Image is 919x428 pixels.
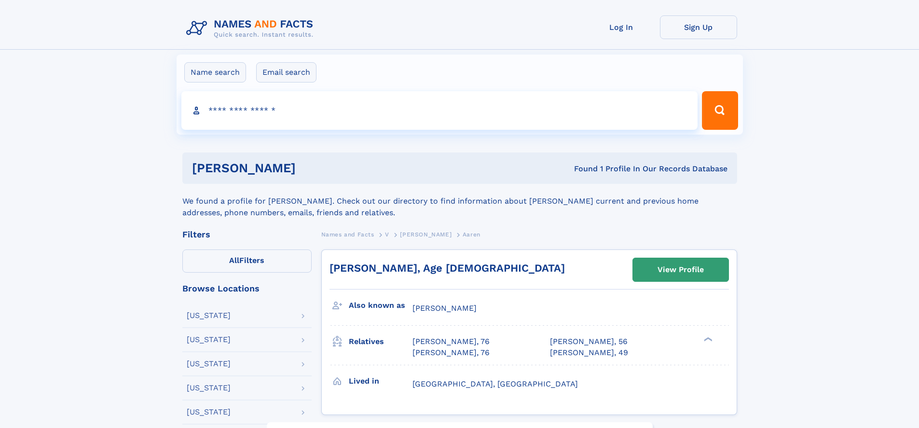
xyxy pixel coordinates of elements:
[184,62,246,83] label: Name search
[412,379,578,388] span: [GEOGRAPHIC_DATA], [GEOGRAPHIC_DATA]
[192,162,435,174] h1: [PERSON_NAME]
[435,164,727,174] div: Found 1 Profile In Our Records Database
[182,230,312,239] div: Filters
[550,336,628,347] a: [PERSON_NAME], 56
[187,384,231,392] div: [US_STATE]
[182,284,312,293] div: Browse Locations
[412,347,490,358] a: [PERSON_NAME], 76
[187,360,231,368] div: [US_STATE]
[256,62,316,83] label: Email search
[385,231,389,238] span: V
[229,256,239,265] span: All
[463,231,480,238] span: Aaren
[181,91,698,130] input: search input
[550,347,628,358] a: [PERSON_NAME], 49
[658,259,704,281] div: View Profile
[412,304,477,313] span: [PERSON_NAME]
[412,336,490,347] a: [PERSON_NAME], 76
[400,228,452,240] a: [PERSON_NAME]
[349,333,412,350] h3: Relatives
[349,373,412,389] h3: Lived in
[660,15,737,39] a: Sign Up
[583,15,660,39] a: Log In
[187,336,231,344] div: [US_STATE]
[701,336,713,343] div: ❯
[329,262,565,274] a: [PERSON_NAME], Age [DEMOGRAPHIC_DATA]
[182,184,737,219] div: We found a profile for [PERSON_NAME]. Check out our directory to find information about [PERSON_N...
[187,408,231,416] div: [US_STATE]
[385,228,389,240] a: V
[182,15,321,41] img: Logo Names and Facts
[321,228,374,240] a: Names and Facts
[182,249,312,273] label: Filters
[702,91,738,130] button: Search Button
[349,297,412,314] h3: Also known as
[187,312,231,319] div: [US_STATE]
[633,258,728,281] a: View Profile
[400,231,452,238] span: [PERSON_NAME]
